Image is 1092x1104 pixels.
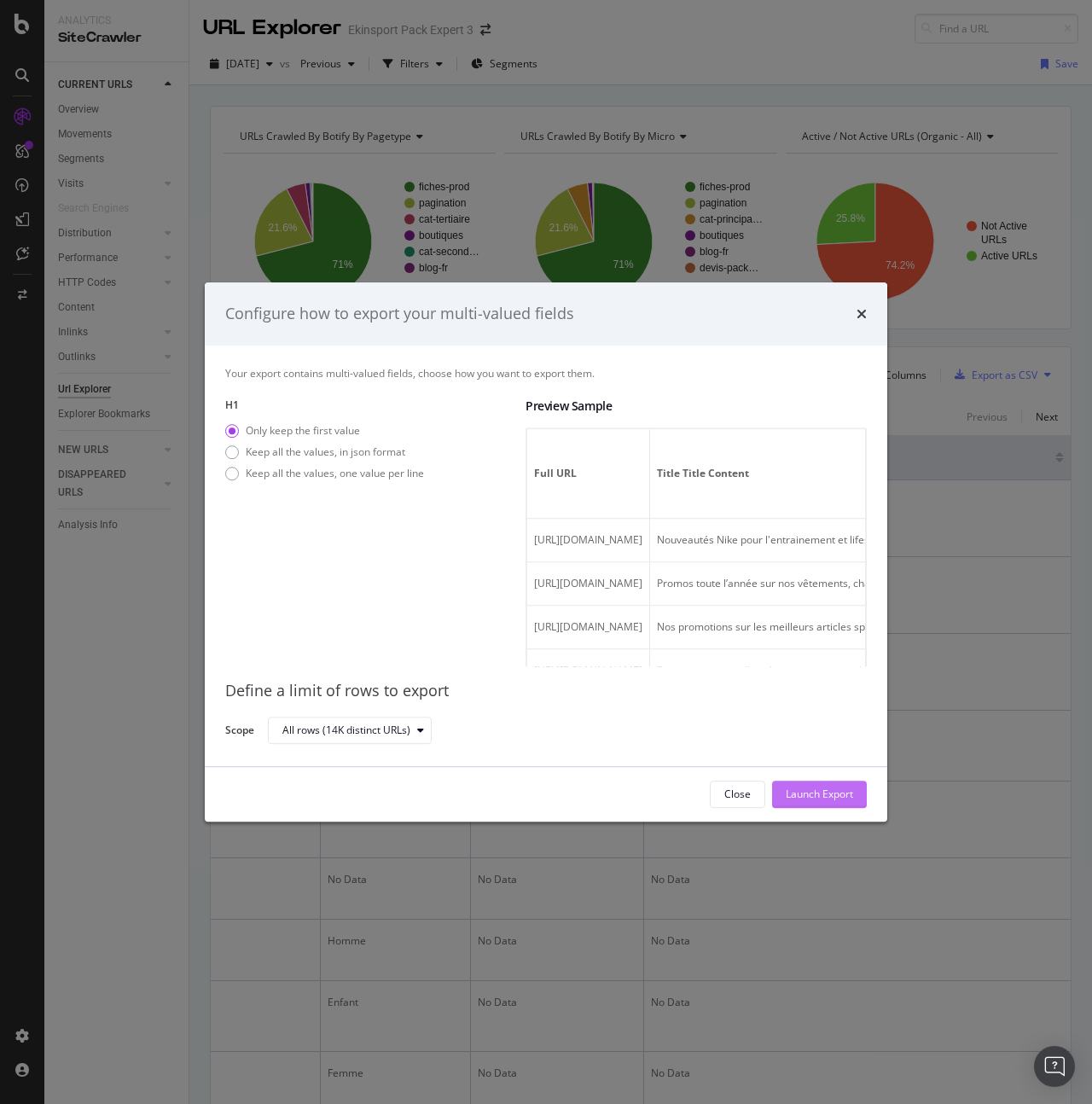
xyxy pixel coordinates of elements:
[772,781,867,808] button: Launch Export
[246,445,405,459] div: Keep all the values, in json format
[650,649,1077,693] td: Des promos toute l’année pour vos petits champions | EKINSPORT
[534,663,642,677] span: https://www.ekinsport.com/fr/promotions/enfant
[225,445,424,459] div: Keep all the values, in json format
[225,366,867,381] div: Your export contains multi-valued fields, choose how you want to export them.
[786,787,853,801] div: Launch Export
[225,398,512,412] label: H1
[246,466,424,480] div: Keep all the values, one value per line
[225,680,867,702] div: Define a limit of rows to export
[282,725,410,735] div: All rows (14K distinct URLs)
[650,519,1077,562] td: Nouveautés Nike pour l'entrainement et lifestyle à prix réduits | EKINSPORT
[724,787,751,801] div: Close
[225,723,254,741] label: Scope
[657,466,1065,481] span: Title Title Content
[205,282,887,822] div: modal
[857,303,867,325] div: times
[1034,1046,1075,1087] div: Open Intercom Messenger
[534,576,642,590] span: https://www.ekinsport.com/fr/promotions
[534,619,642,634] span: https://www.ekinsport.com/fr/promotions/homme
[268,717,432,744] button: All rows (14K distinct URLs)
[246,423,360,438] div: Only keep the first value
[534,466,638,481] span: Full URL
[534,532,642,547] span: https://www.ekinsport.com/fr/
[225,423,424,438] div: Only keep the first value
[526,398,867,415] div: Preview Sample
[225,303,574,325] div: Configure how to export your multi-valued fields
[650,606,1077,649] td: Nos promotions sur les meilleurs articles sportswear homme | EKINSPORT
[710,781,765,808] button: Close
[650,562,1077,606] td: Promos toute l’année sur nos vêtements, chaussures et accessoires | EKINSPORT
